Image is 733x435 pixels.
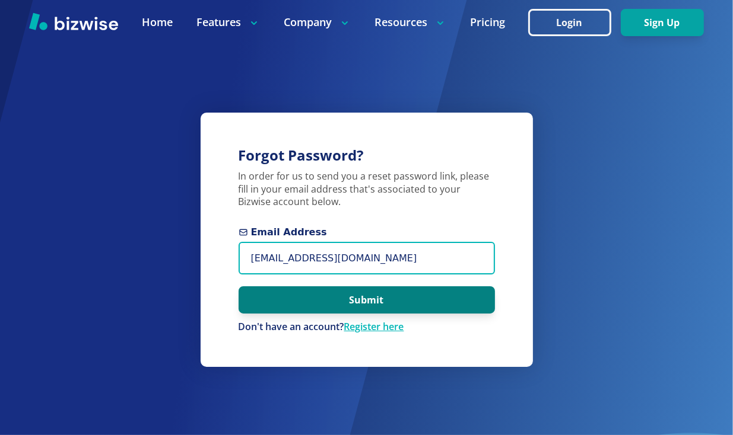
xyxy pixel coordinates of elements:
p: Don't have an account? [239,321,495,334]
a: Register here [344,320,404,333]
h3: Forgot Password? [239,146,495,165]
img: Bizwise Logo [29,12,118,30]
input: you@example.com [239,242,495,274]
button: Sign Up [621,9,704,36]
p: In order for us to send you a reset password link, please fill in your email address that's assoc... [239,170,495,209]
p: Resources [375,15,446,30]
div: Don't have an account?Register here [239,321,495,334]
button: Submit [239,286,495,314]
button: Login [528,9,611,36]
p: Company [284,15,351,30]
span: Email Address [239,225,495,239]
p: Features [196,15,260,30]
a: Pricing [470,15,505,30]
a: Home [142,15,173,30]
a: Sign Up [621,17,704,28]
a: Login [528,17,621,28]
